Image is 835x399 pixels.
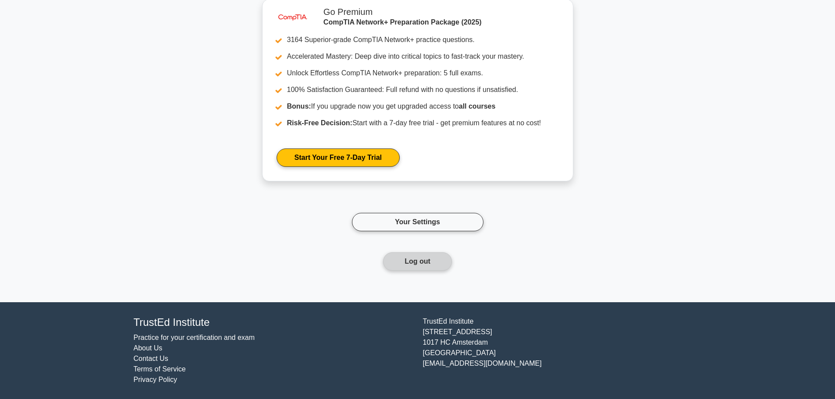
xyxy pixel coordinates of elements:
[134,365,186,373] a: Terms of Service
[134,344,163,352] a: About Us
[383,252,452,271] button: Log out
[134,376,178,383] a: Privacy Policy
[277,148,400,167] a: Start Your Free 7-Day Trial
[352,213,483,231] a: Your Settings
[418,316,707,385] div: TrustEd Institute [STREET_ADDRESS] 1017 HC Amsterdam [GEOGRAPHIC_DATA] [EMAIL_ADDRESS][DOMAIN_NAME]
[134,355,168,362] a: Contact Us
[134,334,255,341] a: Practice for your certification and exam
[134,316,412,329] h4: TrustEd Institute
